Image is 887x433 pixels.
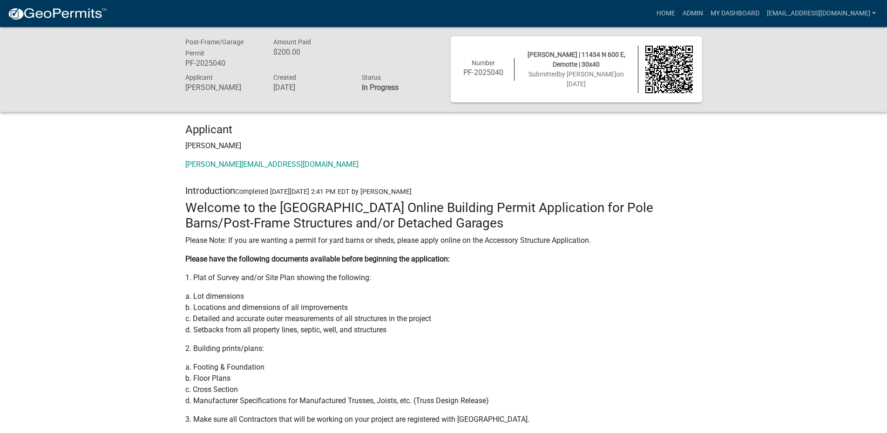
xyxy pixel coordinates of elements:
[273,83,348,92] h6: [DATE]
[185,123,702,137] h4: Applicant
[185,185,702,196] h5: Introduction
[185,83,260,92] h6: [PERSON_NAME]
[362,83,399,92] strong: In Progress
[528,70,624,88] span: Submitted on [DATE]
[653,5,679,22] a: Home
[558,70,616,78] span: by [PERSON_NAME]
[679,5,707,22] a: Admin
[185,140,702,151] p: [PERSON_NAME]
[707,5,763,22] a: My Dashboard
[185,254,450,263] strong: Please have the following documents available before beginning the application:
[528,51,625,68] span: [PERSON_NAME] | 11434 N 600 E, Demotte | 30x40
[185,414,702,425] p: 3. Make sure all Contractors that will be working on your project are registered with [GEOGRAPHIC...
[235,188,412,196] span: Completed [DATE][DATE] 2:41 PM EDT by [PERSON_NAME]
[185,160,359,169] a: [PERSON_NAME][EMAIL_ADDRESS][DOMAIN_NAME]
[273,38,311,46] span: Amount Paid
[185,362,702,406] p: a. Footing & Foundation b. Floor Plans c. Cross Section d. Manufacturer Specifications for Manufa...
[362,74,381,81] span: Status
[645,46,693,93] img: QR code
[185,38,244,57] span: Post-Frame/Garage Permit
[273,74,296,81] span: Created
[185,200,702,231] h3: Welcome to the [GEOGRAPHIC_DATA] Online Building Permit Application for Pole Barns/Post-Frame Str...
[185,235,702,246] p: Please Note: If you are wanting a permit for yard barns or sheds, please apply online on the Acce...
[460,68,508,77] h6: PF-2025040
[472,59,495,67] span: Number
[185,59,260,68] h6: PF-2025040
[273,48,348,56] h6: $200.00
[185,291,702,336] p: a. Lot dimensions b. Locations and dimensions of all improvements c. Detailed and accurate outer ...
[185,343,702,354] p: 2. Building prints/plans:
[763,5,880,22] a: [EMAIL_ADDRESS][DOMAIN_NAME]
[185,74,213,81] span: Applicant
[185,272,702,283] p: 1. Plat of Survey and/or Site Plan showing the following:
